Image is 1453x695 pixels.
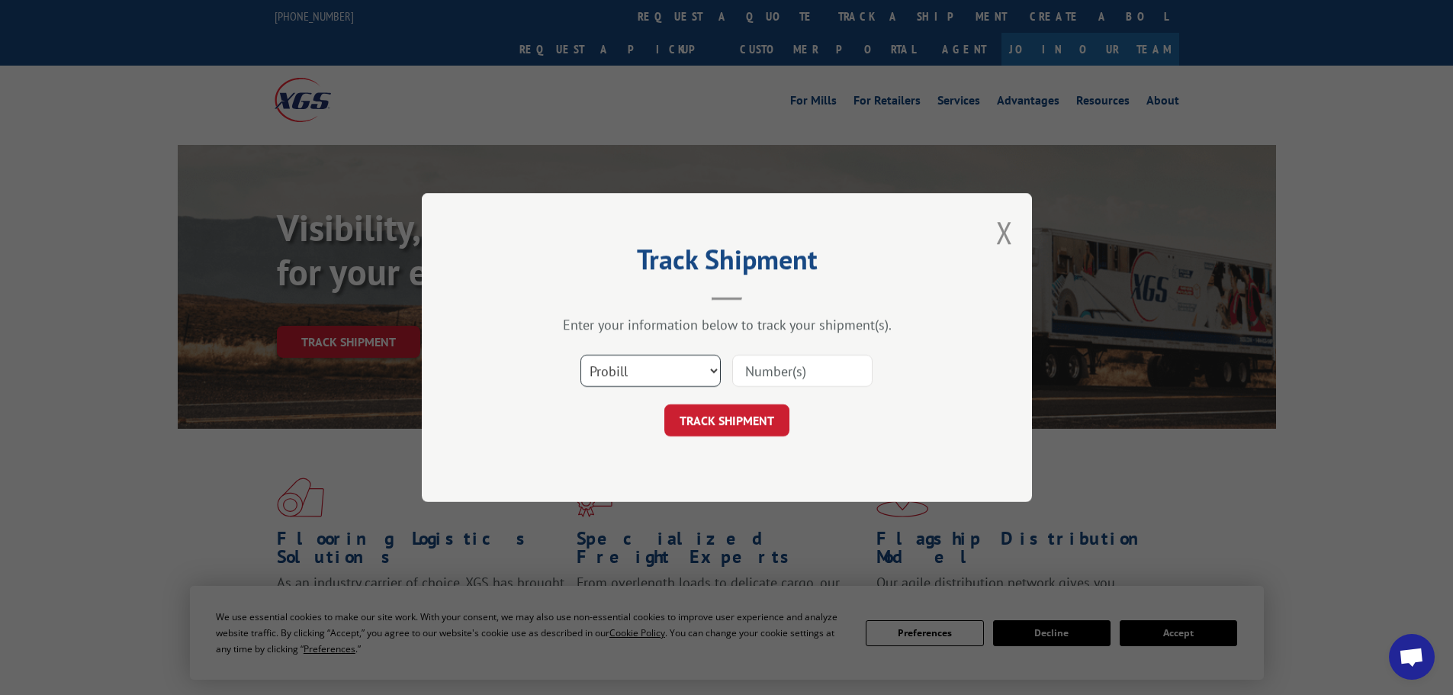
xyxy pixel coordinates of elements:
[498,249,956,278] h2: Track Shipment
[996,212,1013,253] button: Close modal
[664,404,789,436] button: TRACK SHIPMENT
[1389,634,1435,680] div: Open chat
[498,316,956,333] div: Enter your information below to track your shipment(s).
[732,355,873,387] input: Number(s)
